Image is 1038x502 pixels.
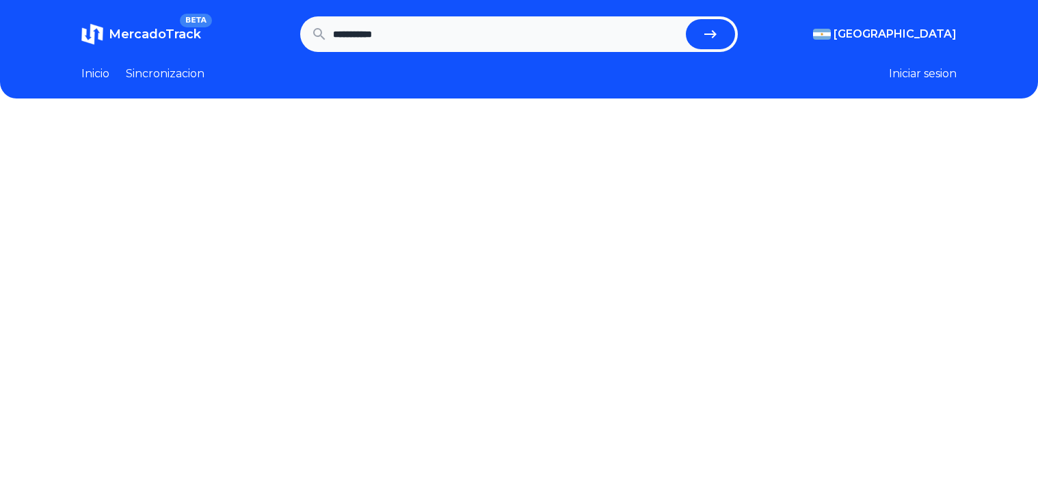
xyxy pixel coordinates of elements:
a: Inicio [81,66,109,82]
button: Iniciar sesion [889,66,957,82]
a: Sincronizacion [126,66,204,82]
span: BETA [180,14,212,27]
img: Argentina [813,29,831,40]
span: MercadoTrack [109,27,201,42]
img: MercadoTrack [81,23,103,45]
span: [GEOGRAPHIC_DATA] [834,26,957,42]
a: MercadoTrackBETA [81,23,201,45]
button: [GEOGRAPHIC_DATA] [813,26,957,42]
